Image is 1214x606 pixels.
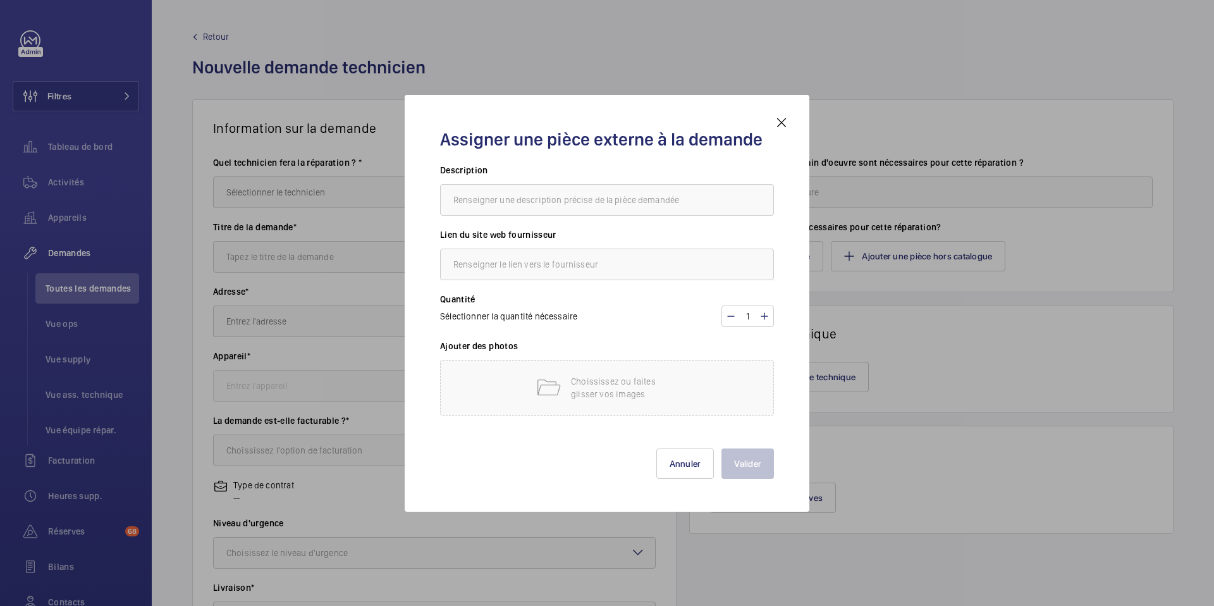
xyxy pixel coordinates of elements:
[571,375,678,400] p: Choississez ou faites glisser vos images
[440,340,774,360] h3: Ajouter des photos
[656,448,714,479] button: Annuler
[440,128,774,151] h2: Assigner une pièce externe à la demande
[440,249,774,280] input: Renseigner le lien vers le fournisseur
[440,228,774,249] h3: Lien du site web fournisseur
[721,448,774,479] button: Valider
[440,164,774,184] h3: Description
[440,293,774,306] h3: Quantité
[440,184,774,216] input: Renseigner une description précise de la pièce demandée
[440,311,577,321] span: Sélectionner la quantité nécessaire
